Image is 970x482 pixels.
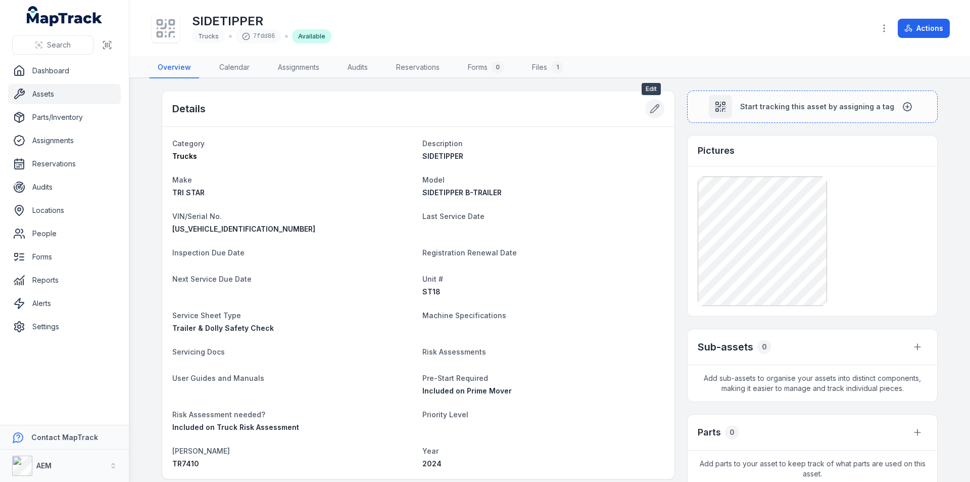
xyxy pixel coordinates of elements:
a: Reports [8,270,121,290]
h2: Details [172,102,206,116]
div: 0 [492,61,504,73]
a: Assignments [270,57,327,78]
span: ST18 [422,287,441,296]
span: Inspection Due Date [172,248,245,257]
span: Included on Prime Mover [422,386,512,395]
a: Reservations [8,154,121,174]
div: Available [292,29,331,43]
a: Overview [150,57,199,78]
button: Start tracking this asset by assigning a tag [687,91,938,123]
strong: AEM [36,461,52,470]
span: User Guides and Manuals [172,374,264,382]
button: Search [12,35,93,55]
span: Year [422,447,439,455]
span: [US_VEHICLE_IDENTIFICATION_NUMBER] [172,225,315,233]
a: Parts/Inventory [8,107,121,127]
span: Model [422,176,445,184]
span: VIN/Serial No. [172,212,222,221]
span: SIDETIPPER B-TRAILER [422,188,502,197]
a: Calendar [211,57,258,78]
h3: Parts [698,425,721,440]
h1: SIDETIPPER [192,13,331,29]
h2: Sub-assets [698,340,753,354]
span: Description [422,139,463,148]
span: Risk Assessments [422,347,486,356]
span: [PERSON_NAME] [172,447,230,455]
span: Edit [642,83,661,95]
span: Next Service Due Date [172,275,252,283]
div: 0 [725,425,739,440]
span: Service Sheet Type [172,311,241,320]
div: 1 [551,61,563,73]
span: Make [172,176,192,184]
span: Category [172,139,205,148]
span: Trailer & Dolly Safety Check [172,324,274,332]
span: 2024 [422,459,442,468]
a: Forms0 [460,57,512,78]
a: Assets [8,84,121,104]
a: Assignments [8,130,121,151]
div: 7fdd86 [236,29,281,43]
a: Reservations [388,57,448,78]
span: TR7410 [172,459,199,468]
a: Dashboard [8,61,121,81]
span: Risk Assessment needed? [172,410,265,419]
a: MapTrack [27,6,103,26]
a: Alerts [8,293,121,314]
a: Locations [8,200,121,221]
button: Actions [898,19,950,38]
span: Unit # [422,275,443,283]
span: Add sub-assets to organise your assets into distinct components, making it easier to manage and t... [688,365,937,402]
a: Settings [8,317,121,337]
span: Registration Renewal Date [422,248,517,257]
a: Audits [8,177,121,197]
a: Audits [339,57,376,78]
span: Pre-Start Required [422,374,488,382]
span: Trucks [198,32,219,40]
strong: Contact MapTrack [31,433,98,442]
a: People [8,224,121,244]
span: Search [47,40,71,50]
span: TRI STAR [172,188,205,197]
a: Forms [8,247,121,267]
span: SIDETIPPER [422,152,463,160]
span: Priority Level [422,410,468,419]
span: Servicing Docs [172,347,225,356]
span: Machine Specifications [422,311,506,320]
span: Last Service Date [422,212,484,221]
span: Included on Truck Risk Assessment [172,423,299,431]
span: Trucks [172,152,197,160]
a: Files1 [524,57,571,78]
span: Start tracking this asset by assigning a tag [740,102,894,112]
div: 0 [757,340,771,354]
h3: Pictures [698,144,735,158]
